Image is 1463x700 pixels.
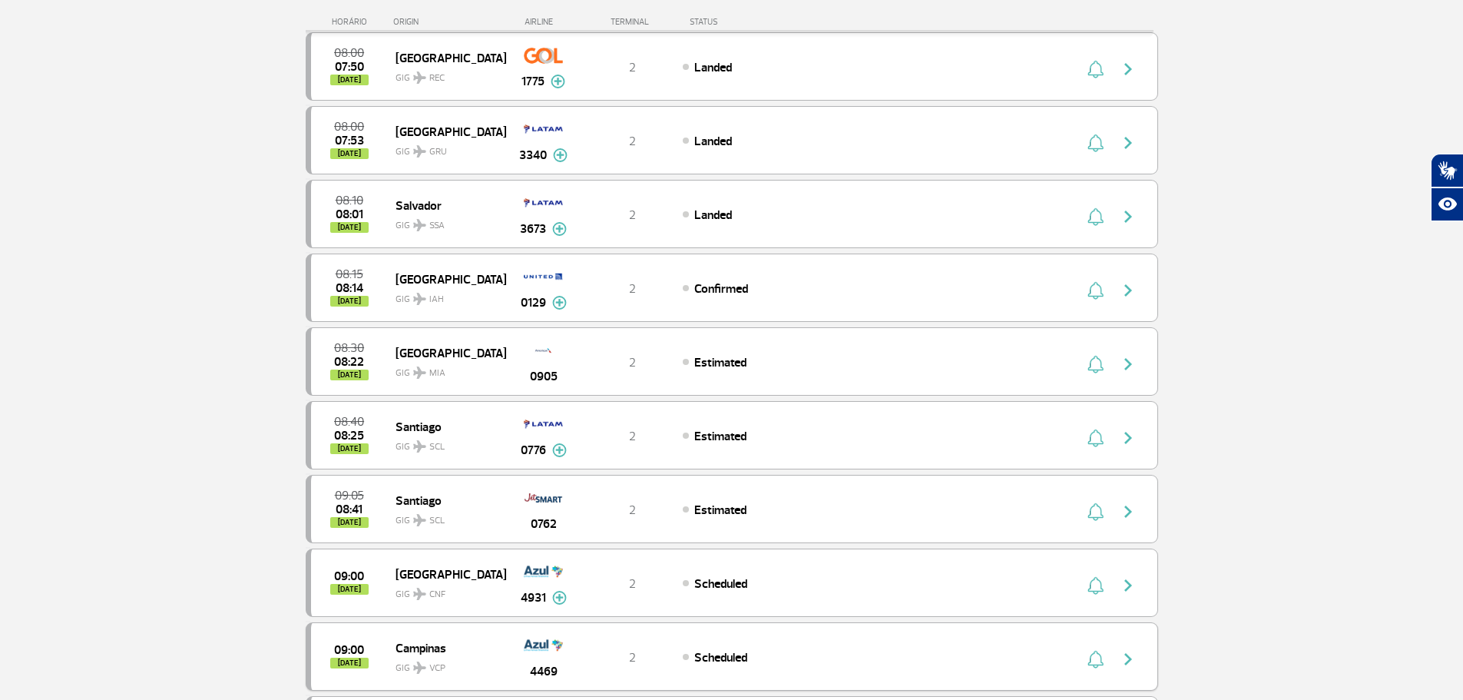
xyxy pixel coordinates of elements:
[694,503,746,518] span: Estimated
[393,17,505,27] div: ORIGIN
[330,443,369,454] span: [DATE]
[429,514,445,528] span: SCL
[336,504,362,515] span: 2025-09-26 08:41:00
[429,440,445,454] span: SCL
[429,662,445,675] span: VCP
[330,370,369,380] span: [DATE]
[552,296,567,310] img: mais-info-painel-voo.svg
[629,503,636,518] span: 2
[334,343,364,353] span: 2025-09-26 08:30:00
[531,515,557,533] span: 0762
[330,222,369,233] span: [DATE]
[336,283,363,294] span: 2025-09-26 08:14:00
[694,207,732,223] span: Landed
[694,60,732,75] span: Landed
[396,358,494,380] span: GIG
[429,71,445,85] span: REC
[694,576,747,592] span: Scheduled
[334,121,364,132] span: 2025-09-26 08:00:00
[1087,650,1104,668] img: sino-painel-voo.svg
[429,293,444,307] span: IAH
[1119,650,1137,668] img: seta-direita-painel-voo.svg
[521,589,546,607] span: 4931
[330,296,369,307] span: [DATE]
[521,294,546,312] span: 0129
[396,211,494,233] span: GIG
[521,441,546,459] span: 0776
[396,432,494,454] span: GIG
[396,137,494,159] span: GIG
[413,662,426,674] img: destiny_airplane.svg
[1087,60,1104,78] img: sino-painel-voo.svg
[582,17,682,27] div: TERMINAL
[1087,503,1104,521] img: sino-painel-voo.svg
[330,584,369,595] span: [DATE]
[1119,281,1137,300] img: seta-direita-painel-voo.svg
[1119,134,1137,152] img: seta-direita-painel-voo.svg
[334,430,364,441] span: 2025-09-26 08:25:00
[413,71,426,84] img: destiny_airplane.svg
[413,440,426,453] img: destiny_airplane.svg
[519,146,547,164] span: 3340
[396,121,494,141] span: [GEOGRAPHIC_DATA]
[553,148,568,162] img: mais-info-painel-voo.svg
[429,367,445,380] span: MIA
[629,576,636,592] span: 2
[396,284,494,307] span: GIG
[330,517,369,528] span: [DATE]
[413,145,426,158] img: destiny_airplane.svg
[396,653,494,675] span: GIG
[1087,207,1104,226] img: sino-painel-voo.svg
[552,443,567,457] img: mais-info-painel-voo.svg
[396,506,494,528] span: GIG
[330,75,369,85] span: [DATE]
[629,207,636,223] span: 2
[629,134,636,149] span: 2
[629,355,636,370] span: 2
[396,269,494,289] span: [GEOGRAPHIC_DATA]
[1119,429,1137,447] img: seta-direita-painel-voo.svg
[1119,576,1137,595] img: seta-direita-painel-voo.svg
[1119,503,1137,521] img: seta-direita-painel-voo.svg
[530,662,558,681] span: 4469
[1087,281,1104,300] img: sino-painel-voo.svg
[682,17,807,27] div: STATUS
[334,571,364,582] span: 2025-09-26 09:00:00
[629,281,636,297] span: 2
[694,429,746,444] span: Estimated
[1119,60,1137,78] img: seta-direita-painel-voo.svg
[335,490,364,501] span: 2025-09-26 09:05:00
[335,135,364,146] span: 2025-09-26 07:53:47
[520,220,546,238] span: 3673
[334,357,364,367] span: 2025-09-26 08:22:00
[330,148,369,159] span: [DATE]
[334,48,364,58] span: 2025-09-26 08:00:00
[1087,134,1104,152] img: sino-painel-voo.svg
[396,416,494,436] span: Santiago
[1087,576,1104,595] img: sino-painel-voo.svg
[629,650,636,665] span: 2
[429,219,445,233] span: SSA
[396,638,494,658] span: Campinas
[413,367,426,379] img: destiny_airplane.svg
[413,514,426,526] img: destiny_airplane.svg
[694,650,747,665] span: Scheduled
[1431,187,1463,221] button: Abrir recursos assistivos.
[330,658,369,668] span: [DATE]
[1087,429,1104,447] img: sino-painel-voo.svg
[551,75,565,88] img: mais-info-painel-voo.svg
[629,429,636,444] span: 2
[1119,207,1137,226] img: seta-direita-painel-voo.svg
[396,48,494,68] span: [GEOGRAPHIC_DATA]
[310,17,394,27] div: HORÁRIO
[413,293,426,305] img: destiny_airplane.svg
[396,63,494,85] span: GIG
[1431,154,1463,221] div: Plugin de acessibilidade da Hand Talk.
[530,367,558,386] span: 0905
[396,343,494,363] span: [GEOGRAPHIC_DATA]
[694,355,746,370] span: Estimated
[429,588,445,602] span: CNF
[334,645,364,655] span: 2025-09-26 09:00:00
[396,195,494,215] span: Salvador
[336,209,363,220] span: 2025-09-26 08:01:59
